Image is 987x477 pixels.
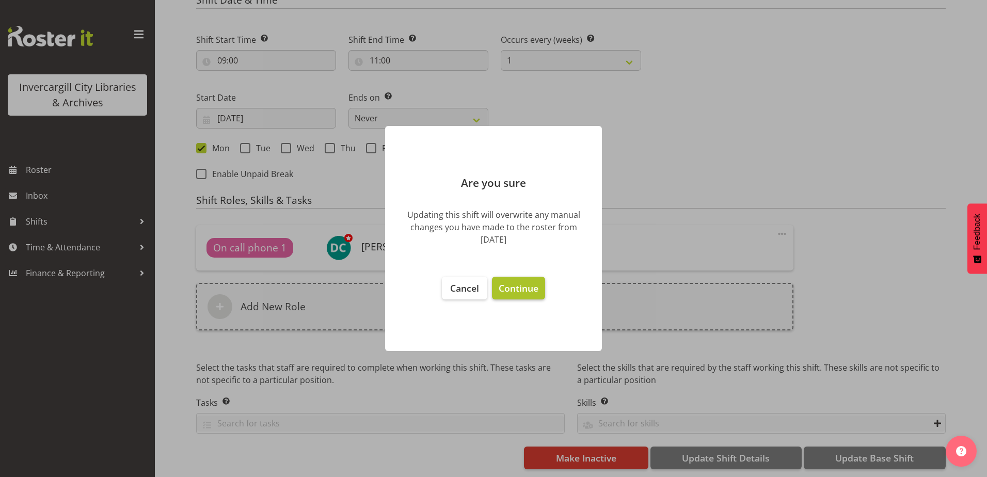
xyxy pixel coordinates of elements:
img: help-xxl-2.png [956,446,966,456]
p: Are you sure [395,178,592,188]
button: Continue [492,277,545,299]
button: Cancel [442,277,487,299]
span: Continue [499,282,538,294]
span: Feedback [973,214,982,250]
div: Updating this shift will overwrite any manual changes you have made to the roster from [DATE] [401,209,586,246]
button: Feedback - Show survey [967,203,987,274]
span: Cancel [450,282,479,294]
